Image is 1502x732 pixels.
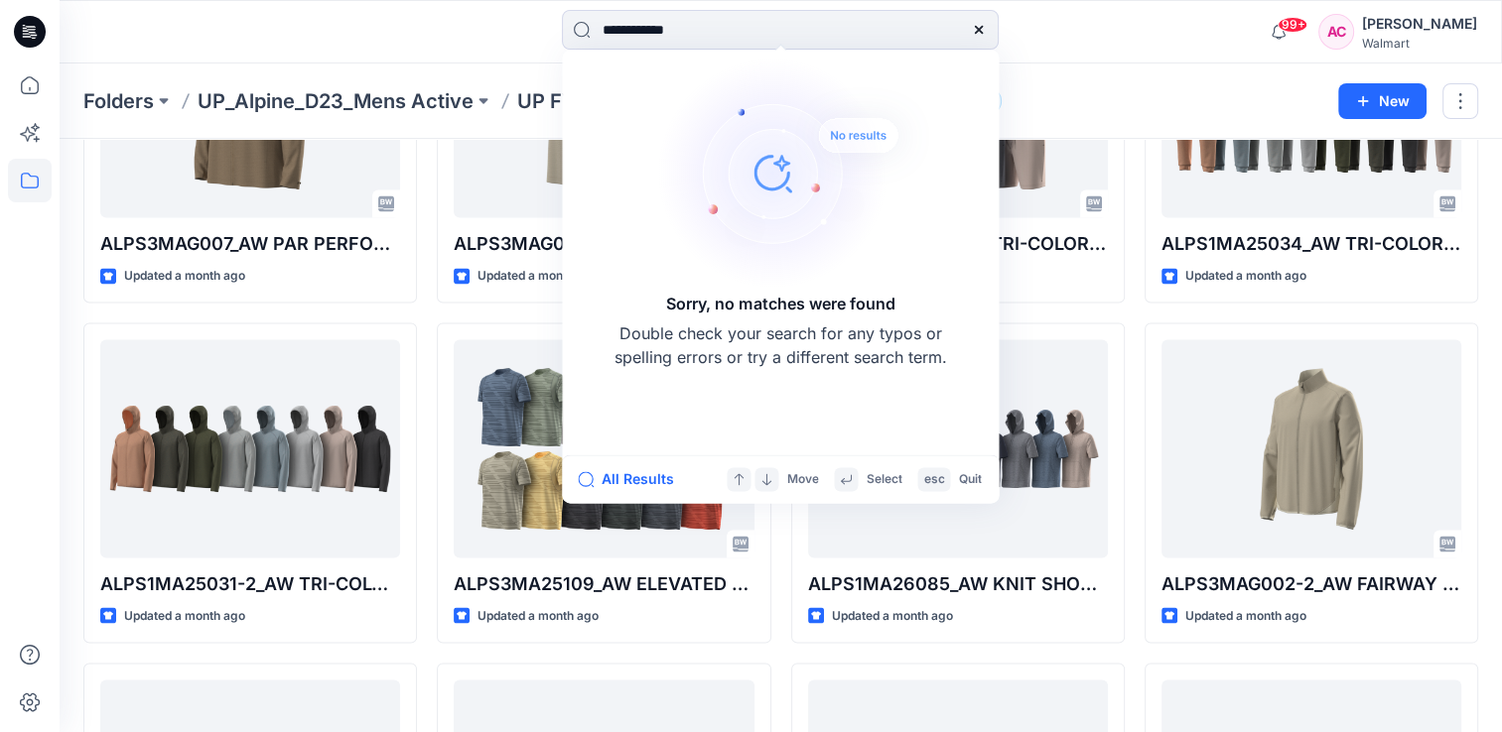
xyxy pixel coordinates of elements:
h5: Sorry, no matches were found [666,292,894,315]
p: Double check your search for any typos or spelling errors or try a different search term. [612,321,949,369]
p: Updated a month ago [124,605,245,626]
a: ALPS3MAG002-2_AW FAIRWAY RAIN JACKET OPTION 2 [1161,339,1461,557]
p: UP FYE 2027 S3 Alpine Men's Active Alpine [517,87,930,115]
p: Quit [958,469,981,490]
a: UP_Alpine_D23_Mens Active [198,87,474,115]
p: Updated a month ago [1185,265,1306,286]
p: Updated a month ago [478,605,599,626]
img: Sorry, no matches were found [657,54,935,292]
a: ALPS1MA25031-2_AW TRI-COLOR FASHION KNIT FULL ZIP JACKET [100,339,400,557]
p: Select [866,469,901,490]
div: Walmart [1362,36,1477,51]
p: Updated a month ago [124,265,245,286]
a: ALPS3MA25109_AW ELEVATED JACQUARD FASHION TEE [454,339,753,557]
button: New [1338,83,1427,119]
p: esc [923,469,944,490]
p: ALPS3MAG002-2_AW FAIRWAY RAIN JACKET OPTION 2 [1161,569,1461,597]
p: Move [786,469,818,490]
span: 99+ [1278,17,1307,33]
p: ALPS1MA25034_AW TRI-COLOR DOUBLE KNIT JOGGER [1161,229,1461,257]
div: AC [1318,14,1354,50]
div: [PERSON_NAME] [1362,12,1477,36]
p: Updated a month ago [478,265,599,286]
p: ALPS3MA25109_AW ELEVATED JACQUARD FASHION TEE [454,569,753,597]
p: ALPS1MA25031-2_AW TRI-COLOR FASHION KNIT FULL ZIP JACKET [100,569,400,597]
button: All Results [578,467,687,491]
p: ALPS1MA26085_AW KNIT SHORT SLEEVE HOODIE [808,569,1108,597]
a: Folders [83,87,154,115]
p: Updated a month ago [832,605,953,626]
p: ALPS3MAG006-1_AW PAR PERFORMANCE SHORT 8'' INSEAM- OPTION 1 [454,229,753,257]
p: ALPS3MAG007_AW PAR PERFORMANCE FULL ZIP JACKET [100,229,400,257]
p: Updated a month ago [1185,605,1306,626]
